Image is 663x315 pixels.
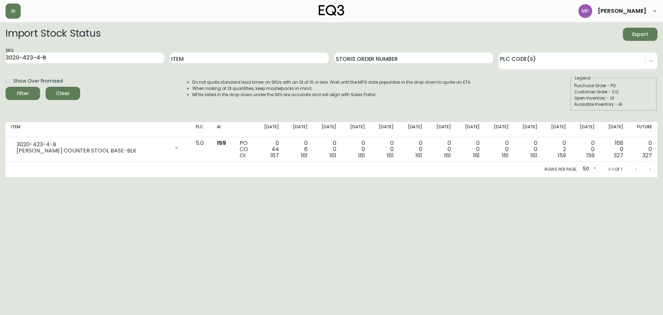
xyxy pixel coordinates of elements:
th: AI [211,122,234,137]
div: 0 0 [405,140,422,159]
div: 168 0 [606,140,623,159]
span: Export [628,30,652,39]
div: 0 44 [261,140,279,159]
span: 161 [301,151,308,159]
div: 0 0 [577,140,595,159]
span: 161 [415,151,422,159]
div: 0 2 [548,140,566,159]
span: 159 [586,151,595,159]
div: 50 [580,164,597,175]
th: [DATE] [371,122,399,137]
span: 327 [614,151,623,159]
div: 0 0 [433,140,451,159]
th: [DATE] [256,122,285,137]
span: [PERSON_NAME] [598,8,646,14]
img: 5fd4d8da6c6af95d0810e1fe9eb9239f [578,4,592,18]
th: [DATE] [457,122,485,137]
th: [DATE] [428,122,457,137]
div: 3020-423-4-B [17,141,170,148]
th: [DATE] [543,122,571,137]
div: Available Inventory - AI [574,101,653,108]
button: Clear [46,87,80,100]
div: 0 0 [319,140,336,159]
span: OI [240,151,246,159]
span: 161 [358,151,365,159]
span: Clear [51,89,75,98]
button: Filter [6,87,40,100]
div: Purchase Order - PO [574,83,653,89]
h2: Import Stock Status [6,28,100,41]
span: 167 [270,151,279,159]
li: MFGs listed in the drop down under the SKU are accurate and will align with Sales Portal. [192,92,471,98]
li: When looking at OI quantities, keep masterpacks in mind. [192,85,471,92]
span: 161 [473,151,480,159]
div: 0 0 [347,140,365,159]
span: 161 [387,151,394,159]
span: 159 [558,151,566,159]
th: [DATE] [399,122,428,137]
div: 0 0 [376,140,394,159]
img: logo [319,5,344,16]
div: 0 6 [290,140,308,159]
div: 0 0 [520,140,537,159]
li: Do not quote standard lead times on SKUs with an OI of 10 or less. Wait until the MFG date popula... [192,79,471,85]
div: Open Inventory - OI [574,95,653,101]
th: [DATE] [600,122,629,137]
th: Future [629,122,657,137]
span: 159 [217,139,226,147]
span: 161 [444,151,451,159]
p: 1-1 of 1 [608,166,622,173]
th: [DATE] [285,122,313,137]
div: 0 0 [462,140,480,159]
button: Export [623,28,657,41]
th: [DATE] [485,122,514,137]
p: Rows per page: [545,166,577,173]
div: Customer Order - CO [574,89,653,95]
div: [PERSON_NAME] COUNTER STOOL BASE-BLK [17,148,170,154]
span: 161 [530,151,537,159]
th: [DATE] [313,122,342,137]
span: 161 [329,151,336,159]
th: [DATE] [514,122,543,137]
div: PO CO [240,140,250,159]
div: 0 0 [491,140,508,159]
div: 0 0 [634,140,652,159]
span: 327 [642,151,652,159]
th: Item [6,122,190,137]
td: 5.0 [190,137,211,162]
span: Show Over Promised [13,77,63,85]
span: 161 [502,151,509,159]
th: [DATE] [571,122,600,137]
div: 3020-423-4-B[PERSON_NAME] COUNTER STOOL BASE-BLK [11,140,185,155]
legend: Legend [574,75,591,81]
th: PLC [190,122,211,137]
th: [DATE] [342,122,371,137]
